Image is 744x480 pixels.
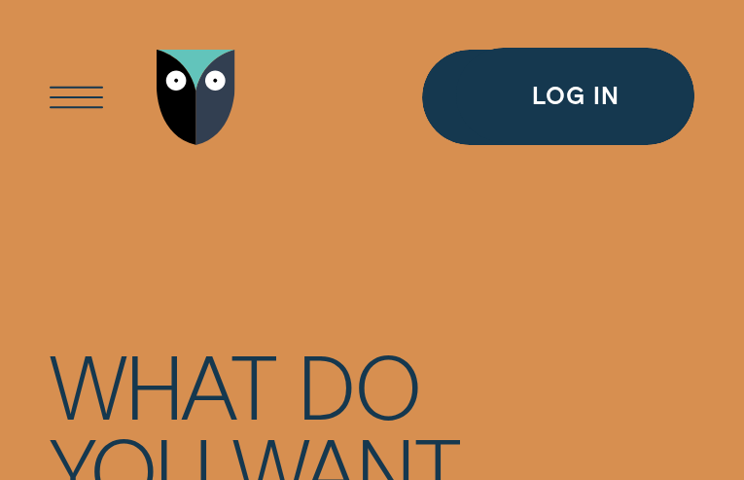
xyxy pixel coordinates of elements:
[456,48,694,143] button: Log in
[157,50,236,145] img: Wisr
[422,50,694,145] a: Get Estimate
[29,50,124,145] button: Open Menu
